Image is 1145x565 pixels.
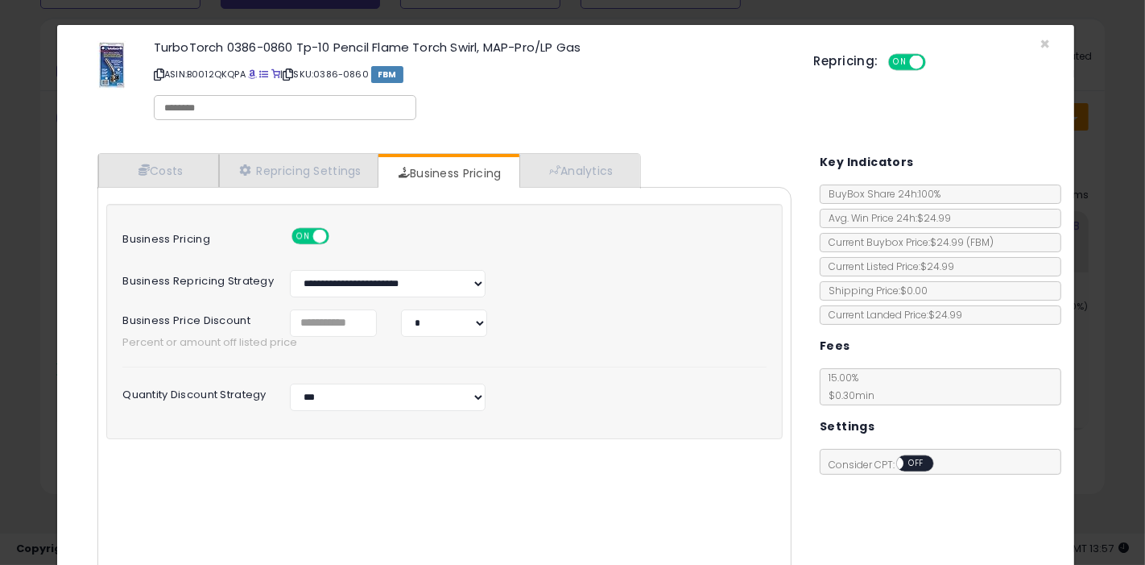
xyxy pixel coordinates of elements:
span: OFF [923,56,949,69]
label: Business Price Discount [110,310,277,326]
a: All offer listings [259,68,268,81]
a: Business Pricing [378,157,518,189]
span: × [1040,32,1050,56]
span: Avg. Win Price 24h: $24.99 [821,211,951,225]
span: 15.00 % [821,371,874,402]
h3: TurboTorch 0386-0860 Tp-10 Pencil Flame Torch Swirl, MAP-Pro/LP Gas [154,41,790,53]
span: FBM [371,66,403,83]
span: ON [293,230,313,243]
span: Current Buybox Price: [821,235,994,249]
a: Costs [98,154,219,187]
h5: Settings [820,417,874,437]
span: OFF [326,230,352,243]
h5: Key Indicators [820,152,914,172]
span: $0.30 min [821,388,874,402]
span: Consider CPT: [821,458,955,472]
span: Current Listed Price: $24.99 [821,260,954,273]
span: Shipping Price: $0.00 [821,284,928,297]
label: Business Repricing Strategy [110,270,277,287]
span: OFF [904,457,930,471]
h5: Fees [820,336,850,356]
span: BuyBox Share 24h: 100% [821,187,940,201]
span: ( FBM ) [966,235,994,249]
label: Quantity Discount Strategy [110,384,277,401]
h5: Repricing: [814,55,878,68]
a: Analytics [519,154,639,187]
img: 41wXSAiV2eL._SL60_.jpg [97,41,126,89]
span: ON [890,56,910,69]
label: Business Pricing [110,228,277,245]
span: Current Landed Price: $24.99 [821,308,962,322]
a: Your listing only [271,68,280,81]
p: ASIN: B0012QKQPA | SKU: 0386-0860 [154,61,790,87]
span: Percent or amount off listed price [110,335,779,351]
span: $24.99 [930,235,994,249]
a: Repricing Settings [219,154,378,187]
a: BuyBox page [248,68,257,81]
